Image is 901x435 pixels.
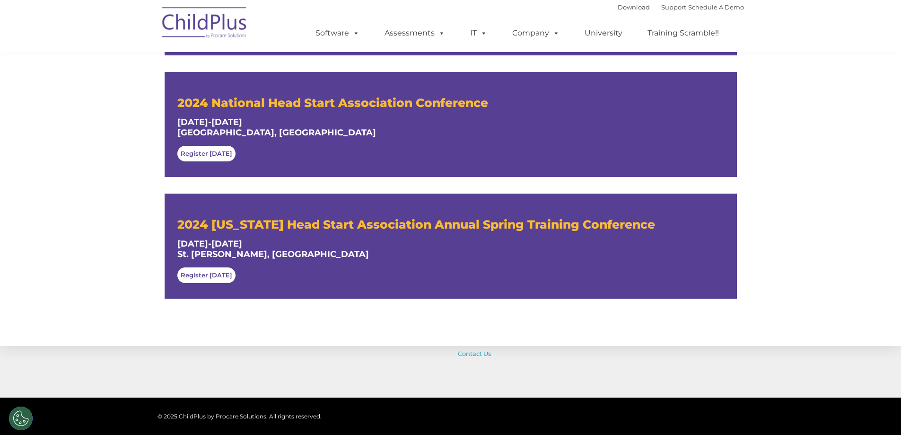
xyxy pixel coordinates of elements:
[306,24,369,43] a: Software
[9,407,33,430] button: Cookies Settings
[177,217,724,231] h3: 2024 [US_STATE] Head Start Association Annual Spring Training Conference
[177,146,236,161] a: Register [DATE]
[688,3,744,11] a: Schedule A Demo
[375,24,455,43] a: Assessments
[618,3,744,11] font: |
[177,239,724,259] h4: [DATE]-[DATE] St. [PERSON_NAME], [GEOGRAPHIC_DATA]
[638,24,728,43] a: Training Scramble!!
[157,0,252,48] img: ChildPlus by Procare Solutions
[177,267,236,283] a: Register [DATE]
[618,3,650,11] a: Download
[157,413,322,420] span: © 2025 ChildPlus by Procare Solutions. All rights reserved.
[575,24,632,43] a: University
[177,117,724,138] h4: [DATE]-[DATE] [GEOGRAPHIC_DATA], [GEOGRAPHIC_DATA]
[461,24,497,43] a: IT
[177,96,724,110] h3: 2024 National Head Start Association Conference
[661,3,686,11] a: Support
[503,24,569,43] a: Company
[458,350,491,357] a: Contact Us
